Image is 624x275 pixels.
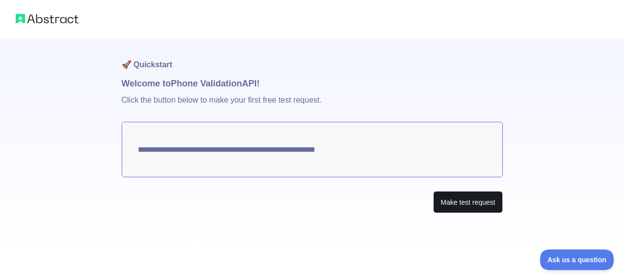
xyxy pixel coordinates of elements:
[433,191,502,213] button: Make test request
[122,77,503,90] h1: Welcome to Phone Validation API!
[16,12,78,26] img: Abstract logo
[122,39,503,77] h1: 🚀 Quickstart
[122,90,503,122] p: Click the button below to make your first free test request.
[540,249,614,270] iframe: Toggle Customer Support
